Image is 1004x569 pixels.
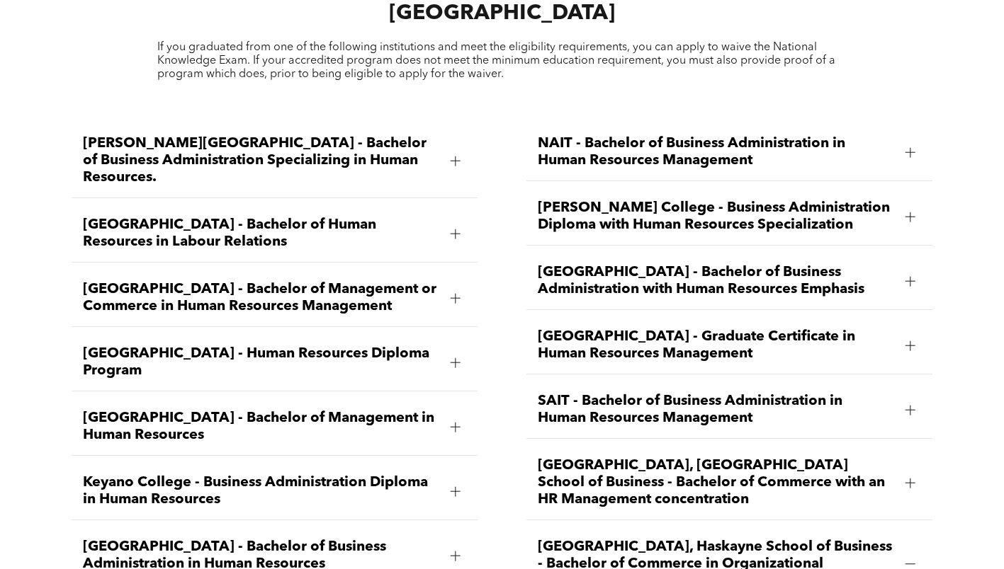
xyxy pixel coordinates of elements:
span: [GEOGRAPHIC_DATA], [GEOGRAPHIC_DATA] School of Business - Bachelor of Commerce with an HR Managem... [538,457,894,508]
span: SAIT - Bachelor of Business Administration in Human Resources Management [538,393,894,427]
span: [PERSON_NAME] College - Business Administration Diploma with Human Resources Specialization [538,200,894,234]
span: [GEOGRAPHIC_DATA] - Bachelor of Human Resources in Labour Relations [83,217,439,251]
span: [GEOGRAPHIC_DATA] - Human Resources Diploma Program [83,345,439,379]
span: NAIT - Bachelor of Business Administration in Human Resources Management [538,135,894,169]
span: Keyano College - Business Administration Diploma in Human Resources [83,474,439,508]
span: [GEOGRAPHIC_DATA] - Bachelor of Management or Commerce in Human Resources Management [83,281,439,315]
span: [GEOGRAPHIC_DATA] - Graduate Certificate in Human Resources Management [538,328,894,362]
span: If you graduated from one of the following institutions and meet the eligibility requirements, yo... [157,42,835,80]
span: [GEOGRAPHIC_DATA] - Bachelor of Business Administration with Human Resources Emphasis [538,264,894,298]
span: [PERSON_NAME][GEOGRAPHIC_DATA] - Bachelor of Business Administration Specializing in Human Resour... [83,135,439,186]
span: [GEOGRAPHIC_DATA] - Bachelor of Management in Human Resources [83,410,439,444]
